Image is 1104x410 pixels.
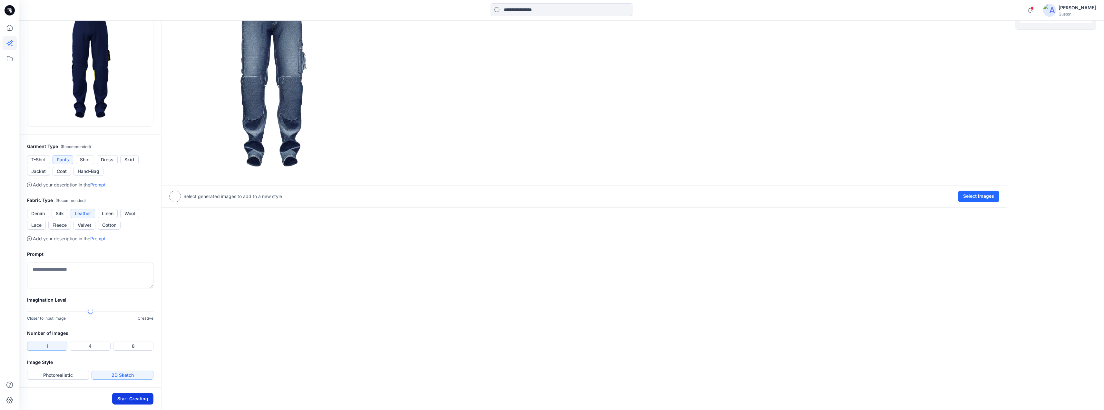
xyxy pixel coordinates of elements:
button: Shirt [76,155,94,164]
h2: Imagination Level [27,296,153,304]
button: Cotton [98,221,121,230]
img: eyJhbGciOiJIUzI1NiIsImtpZCI6IjAiLCJ0eXAiOiJKV1QifQ.eyJkYXRhIjp7InR5cGUiOiJzdG9yYWdlIiwicGF0aCI6Im... [30,3,151,124]
p: Select generated images to add to a new style [183,193,282,200]
button: Fleece [48,221,71,230]
span: ( Recommended ) [55,198,86,203]
div: [PERSON_NAME] [1059,4,1096,12]
img: avatar [1043,4,1056,17]
button: Leather [71,209,95,218]
button: Hand-Bag [73,167,103,176]
button: Linen [98,209,118,218]
h2: Fabric Type [27,196,153,205]
button: Photorealistic [27,371,89,380]
button: Silk [52,209,68,218]
button: Dress [97,155,118,164]
button: Pants [53,155,73,164]
p: Add your description in the [33,235,106,243]
p: Creative [138,315,153,322]
div: Guston [1059,12,1096,16]
button: Start Creating [112,393,153,405]
button: Jacket [27,167,50,176]
button: Lace [27,221,46,230]
a: Prompt [90,182,106,187]
button: Select Images [958,191,999,202]
button: 8 [113,342,153,351]
p: Add your description in the [33,181,106,189]
button: 4 [70,342,110,351]
h2: Image Style [27,358,153,366]
button: Wool [120,209,139,218]
button: 1 [27,342,67,351]
h2: Garment Type [27,143,153,151]
button: Velvet [73,221,95,230]
h2: Prompt [27,250,153,258]
h2: Number of Images [27,329,153,337]
button: Coat [53,167,71,176]
a: Prompt [90,236,106,241]
p: Closer to input image [27,315,66,322]
button: T-Shirt [27,155,50,164]
button: Skirt [120,155,139,164]
button: Denim [27,209,49,218]
button: 2D Sketch [92,371,153,380]
span: ( Recommended ) [61,144,91,149]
